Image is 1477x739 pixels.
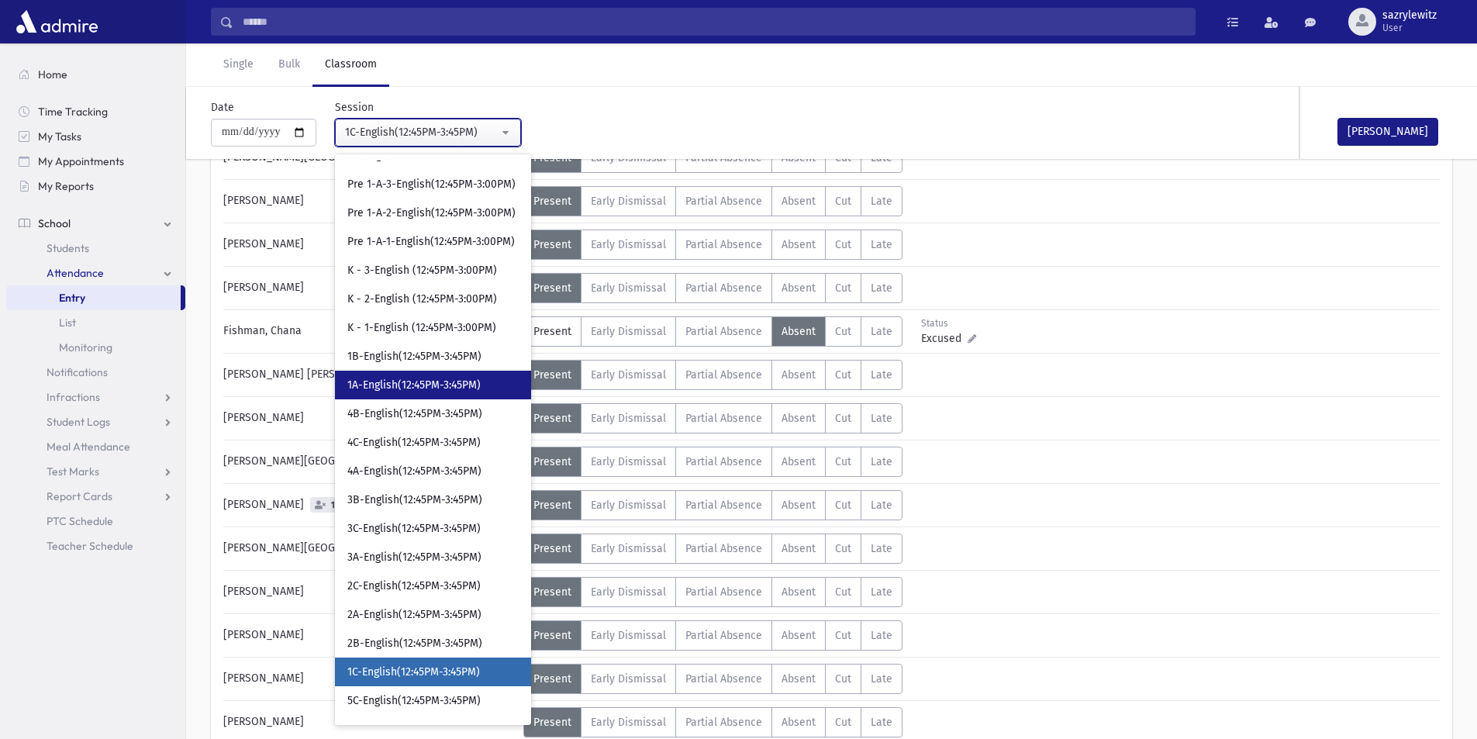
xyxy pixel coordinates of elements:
[685,455,762,468] span: Partial Absence
[921,330,968,347] span: Excused
[266,43,312,87] a: Bulk
[523,620,902,651] div: AttTypes
[685,195,762,208] span: Partial Absence
[47,241,89,255] span: Students
[871,195,892,208] span: Late
[347,378,481,393] span: 1A-English(12:45PM-3:45PM)
[6,360,185,385] a: Notifications
[835,195,851,208] span: Cut
[6,211,185,236] a: School
[523,230,902,260] div: AttTypes
[47,440,130,454] span: Meal Attendance
[216,360,523,390] div: [PERSON_NAME] [PERSON_NAME]
[6,385,185,409] a: Infractions
[216,186,523,216] div: [PERSON_NAME]
[835,281,851,295] span: Cut
[12,6,102,37] img: AdmirePro
[533,325,571,338] span: Present
[782,629,816,642] span: Absent
[685,368,762,382] span: Partial Absence
[523,360,902,390] div: AttTypes
[835,629,851,642] span: Cut
[216,664,523,694] div: [PERSON_NAME]
[591,325,666,338] span: Early Dismissal
[685,542,762,555] span: Partial Absence
[38,67,67,81] span: Home
[835,412,851,425] span: Cut
[347,177,516,192] span: Pre 1-A-3-English(12:45PM-3:00PM)
[347,435,481,451] span: 4C-English(12:45PM-3:45PM)
[523,577,902,607] div: AttTypes
[1337,118,1438,146] button: [PERSON_NAME]
[685,716,762,729] span: Partial Absence
[685,499,762,512] span: Partial Absence
[347,665,480,680] span: 1C-English(12:45PM-3:45PM)
[782,281,816,295] span: Absent
[782,412,816,425] span: Absent
[347,148,482,164] span: 6D-English(12:45PM-2:25PM)
[533,672,571,685] span: Present
[1382,9,1437,22] span: sazrylewitz
[835,325,851,338] span: Cut
[523,273,902,303] div: AttTypes
[6,62,185,87] a: Home
[533,195,571,208] span: Present
[591,281,666,295] span: Early Dismissal
[347,263,497,278] span: K - 3-English (12:45PM-3:00PM)
[685,325,762,338] span: Partial Absence
[533,629,571,642] span: Present
[591,499,666,512] span: Early Dismissal
[211,43,266,87] a: Single
[523,186,902,216] div: AttTypes
[216,447,523,477] div: [PERSON_NAME][GEOGRAPHIC_DATA]
[871,629,892,642] span: Late
[685,238,762,251] span: Partial Absence
[533,542,571,555] span: Present
[685,629,762,642] span: Partial Absence
[591,412,666,425] span: Early Dismissal
[347,578,481,594] span: 2C-English(12:45PM-3:45PM)
[782,672,816,685] span: Absent
[59,291,85,305] span: Entry
[47,365,108,379] span: Notifications
[347,607,481,623] span: 2A-English(12:45PM-3:45PM)
[47,539,133,553] span: Teacher Schedule
[347,492,482,508] span: 3B-English(12:45PM-3:45PM)
[216,577,523,607] div: [PERSON_NAME]
[782,585,816,599] span: Absent
[523,664,902,694] div: AttTypes
[347,464,481,479] span: 4A-English(12:45PM-3:45PM)
[6,534,185,558] a: Teacher Schedule
[685,281,762,295] span: Partial Absence
[685,672,762,685] span: Partial Absence
[871,542,892,555] span: Late
[782,238,816,251] span: Absent
[591,716,666,729] span: Early Dismissal
[523,447,902,477] div: AttTypes
[523,403,902,433] div: AttTypes
[533,585,571,599] span: Present
[1382,22,1437,34] span: User
[591,368,666,382] span: Early Dismissal
[591,238,666,251] span: Early Dismissal
[523,316,902,347] div: AttTypes
[47,415,110,429] span: Student Logs
[782,542,816,555] span: Absent
[533,499,571,512] span: Present
[835,455,851,468] span: Cut
[591,455,666,468] span: Early Dismissal
[335,99,374,116] label: Session
[6,509,185,534] a: PTC Schedule
[533,412,571,425] span: Present
[533,368,571,382] span: Present
[216,490,523,520] div: [PERSON_NAME]
[782,499,816,512] span: Absent
[38,179,94,193] span: My Reports
[59,340,112,354] span: Monitoring
[523,490,902,520] div: AttTypes
[591,672,666,685] span: Early Dismissal
[216,403,523,433] div: [PERSON_NAME]
[47,464,99,478] span: Test Marks
[921,316,990,330] div: Status
[216,273,523,303] div: [PERSON_NAME]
